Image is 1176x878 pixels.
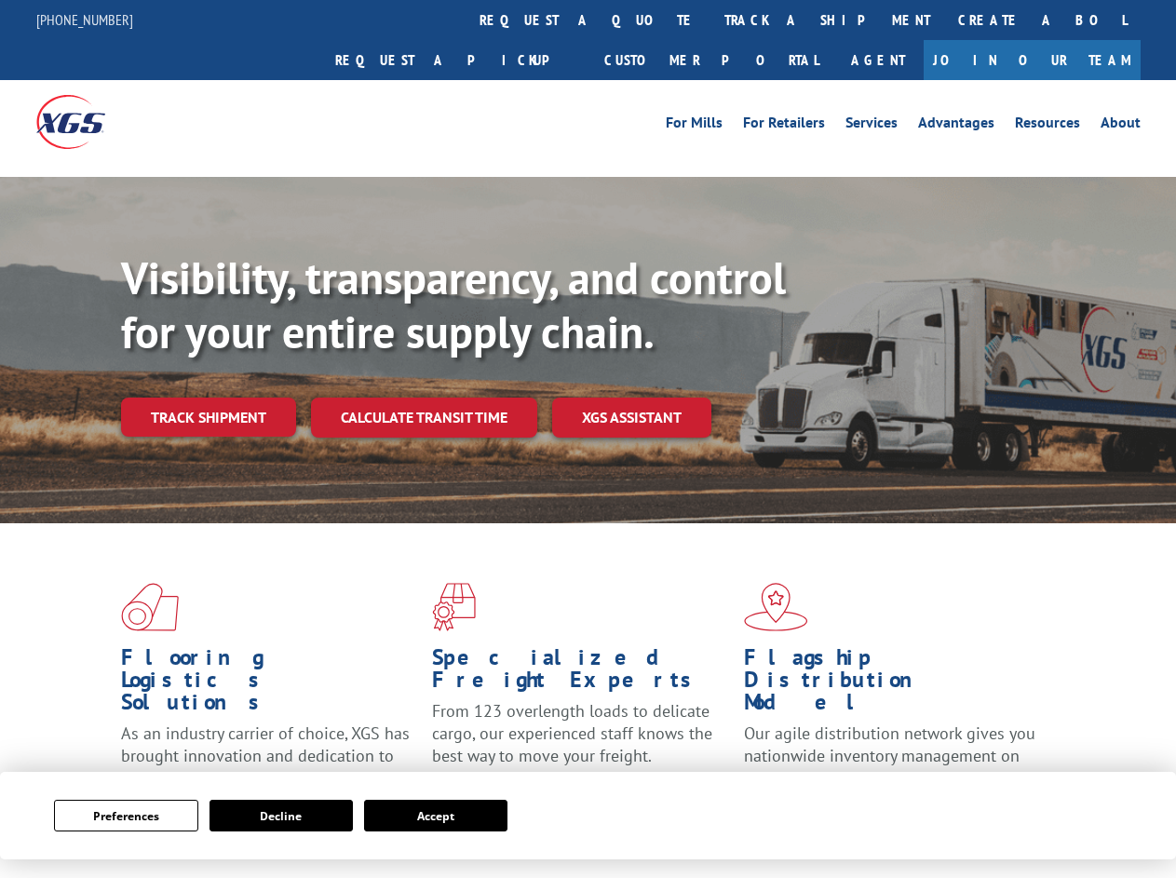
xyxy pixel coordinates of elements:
a: Calculate transit time [311,398,537,438]
h1: Flooring Logistics Solutions [121,646,418,723]
b: Visibility, transparency, and control for your entire supply chain. [121,249,786,360]
img: xgs-icon-total-supply-chain-intelligence-red [121,583,179,631]
a: Agent [832,40,924,80]
a: Track shipment [121,398,296,437]
a: For Mills [666,115,723,136]
button: Decline [210,800,353,831]
a: Request a pickup [321,40,590,80]
img: xgs-icon-focused-on-flooring-red [432,583,476,631]
img: xgs-icon-flagship-distribution-model-red [744,583,808,631]
a: Advantages [918,115,994,136]
a: For Retailers [743,115,825,136]
a: Services [845,115,898,136]
span: As an industry carrier of choice, XGS has brought innovation and dedication to flooring logistics... [121,723,410,789]
h1: Flagship Distribution Model [744,646,1041,723]
button: Preferences [54,800,197,831]
a: About [1101,115,1141,136]
button: Accept [364,800,507,831]
h1: Specialized Freight Experts [432,646,729,700]
a: Customer Portal [590,40,832,80]
p: From 123 overlength loads to delicate cargo, our experienced staff knows the best way to move you... [432,700,729,783]
span: Our agile distribution network gives you nationwide inventory management on demand. [744,723,1035,789]
a: [PHONE_NUMBER] [36,10,133,29]
a: Resources [1015,115,1080,136]
a: Join Our Team [924,40,1141,80]
a: XGS ASSISTANT [552,398,711,438]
